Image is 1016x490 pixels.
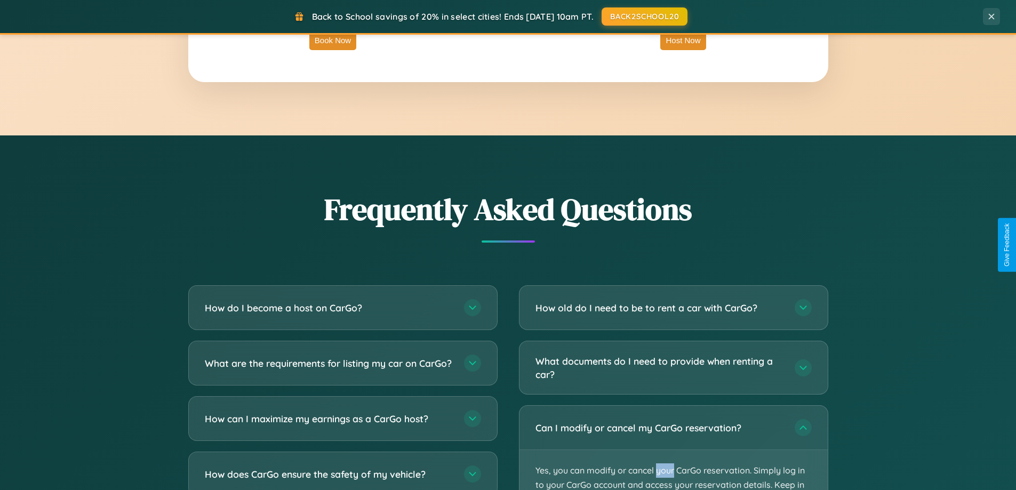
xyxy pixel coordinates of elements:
h3: How does CarGo ensure the safety of my vehicle? [205,468,453,481]
button: Book Now [309,30,356,50]
button: Host Now [660,30,706,50]
button: BACK2SCHOOL20 [602,7,687,26]
h3: How can I maximize my earnings as a CarGo host? [205,412,453,425]
h3: How old do I need to be to rent a car with CarGo? [535,301,784,315]
h3: How do I become a host on CarGo? [205,301,453,315]
div: Give Feedback [1003,223,1011,267]
span: Back to School savings of 20% in select cities! Ends [DATE] 10am PT. [312,11,594,22]
h3: What are the requirements for listing my car on CarGo? [205,357,453,370]
h3: Can I modify or cancel my CarGo reservation? [535,421,784,435]
h3: What documents do I need to provide when renting a car? [535,355,784,381]
h2: Frequently Asked Questions [188,189,828,230]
